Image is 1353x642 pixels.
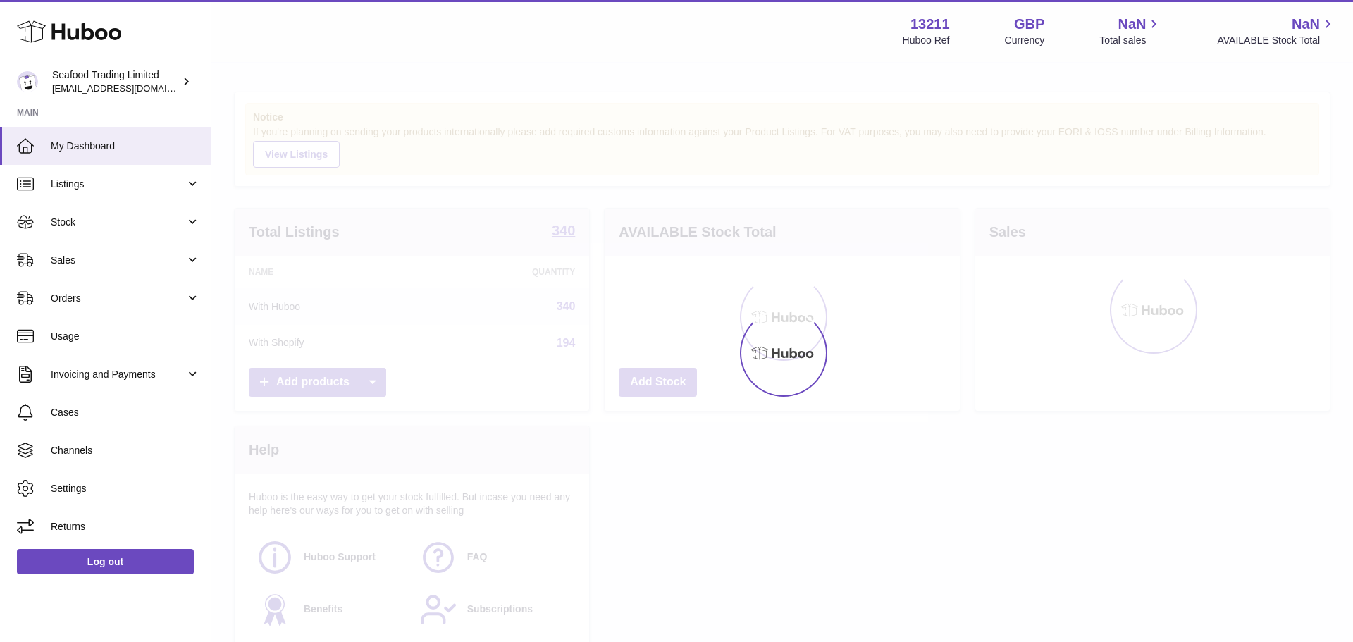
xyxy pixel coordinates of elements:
[51,368,185,381] span: Invoicing and Payments
[51,178,185,191] span: Listings
[52,68,179,95] div: Seafood Trading Limited
[51,140,200,153] span: My Dashboard
[1014,15,1044,34] strong: GBP
[1005,34,1045,47] div: Currency
[1099,15,1162,47] a: NaN Total sales
[51,482,200,495] span: Settings
[910,15,950,34] strong: 13211
[51,330,200,343] span: Usage
[51,254,185,267] span: Sales
[17,549,194,574] a: Log out
[1099,34,1162,47] span: Total sales
[51,216,185,229] span: Stock
[903,34,950,47] div: Huboo Ref
[17,71,38,92] img: internalAdmin-13211@internal.huboo.com
[51,406,200,419] span: Cases
[51,520,200,533] span: Returns
[1217,34,1336,47] span: AVAILABLE Stock Total
[1118,15,1146,34] span: NaN
[1292,15,1320,34] span: NaN
[51,444,200,457] span: Channels
[1217,15,1336,47] a: NaN AVAILABLE Stock Total
[52,82,207,94] span: [EMAIL_ADDRESS][DOMAIN_NAME]
[51,292,185,305] span: Orders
